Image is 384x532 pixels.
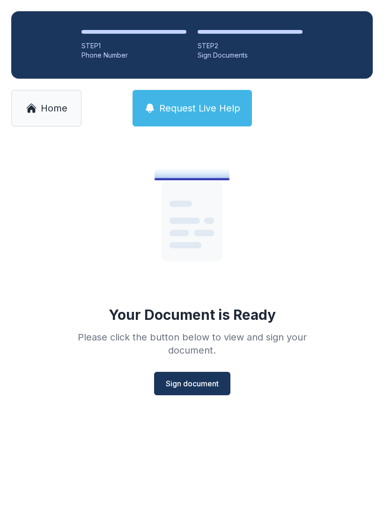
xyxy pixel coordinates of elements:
div: Please click the button below to view and sign your document. [57,331,327,357]
div: Sign Documents [198,51,303,60]
div: Phone Number [81,51,186,60]
span: Sign document [166,378,219,389]
div: Your Document is Ready [109,306,276,323]
div: STEP 2 [198,41,303,51]
span: Request Live Help [159,102,240,115]
span: Home [41,102,67,115]
div: STEP 1 [81,41,186,51]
